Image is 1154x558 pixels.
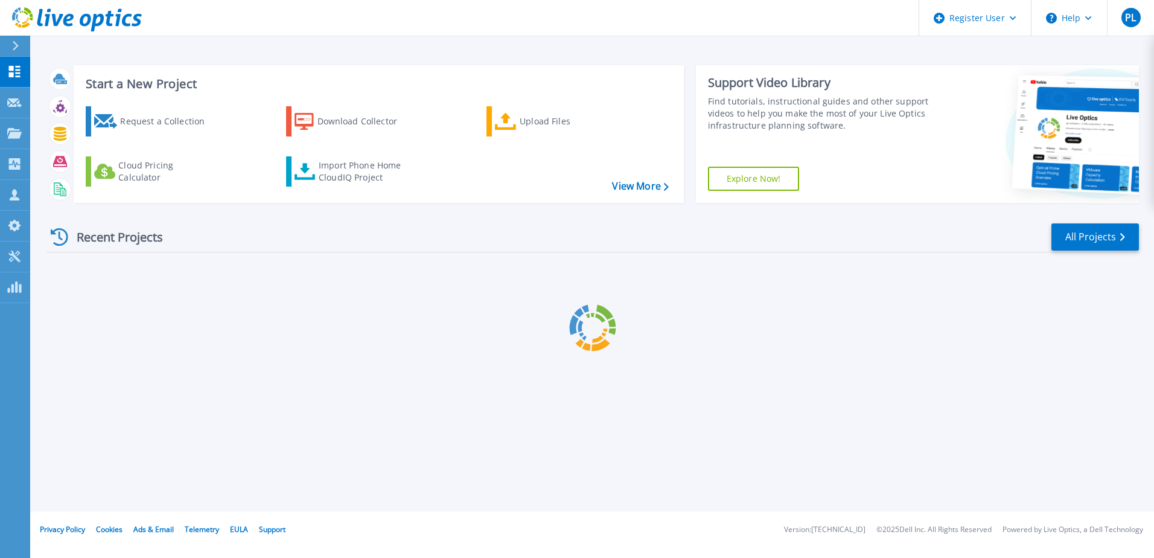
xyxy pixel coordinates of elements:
a: EULA [230,524,248,534]
a: Support [259,524,285,534]
div: Support Video Library [708,75,934,91]
a: Telemetry [185,524,219,534]
a: Upload Files [486,106,621,136]
a: Explore Now! [708,167,800,191]
li: © 2025 Dell Inc. All Rights Reserved [876,526,992,534]
a: Download Collector [286,106,421,136]
a: Request a Collection [86,106,220,136]
div: Import Phone Home CloudIQ Project [319,159,413,184]
div: Recent Projects [46,222,179,252]
div: Find tutorials, instructional guides and other support videos to help you make the most of your L... [708,95,934,132]
a: All Projects [1051,223,1139,251]
a: Cookies [96,524,123,534]
div: Request a Collection [120,109,217,133]
a: Cloud Pricing Calculator [86,156,220,187]
h3: Start a New Project [86,77,668,91]
a: Ads & Email [133,524,174,534]
div: Upload Files [520,109,616,133]
li: Version: [TECHNICAL_ID] [784,526,865,534]
a: Privacy Policy [40,524,85,534]
div: Cloud Pricing Calculator [118,159,215,184]
span: PL [1125,13,1136,22]
li: Powered by Live Optics, a Dell Technology [1003,526,1143,534]
div: Download Collector [317,109,414,133]
a: View More [612,181,668,192]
